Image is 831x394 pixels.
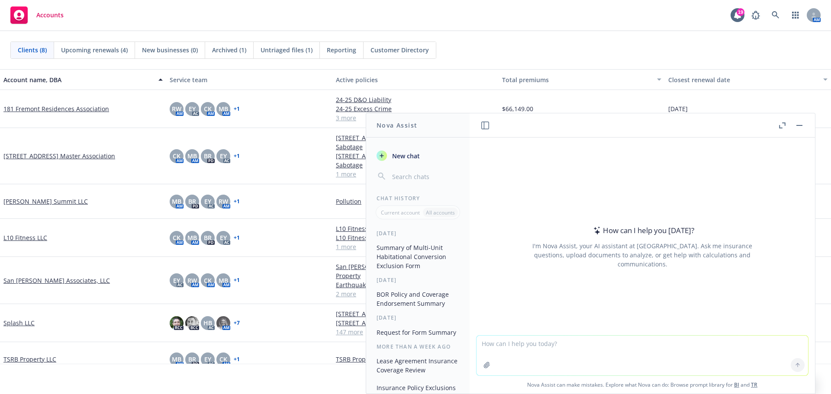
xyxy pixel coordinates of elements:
button: Service team [166,69,332,90]
button: Lease Agreement Insurance Coverage Review [373,354,463,377]
a: + 1 [234,154,240,159]
a: Accounts [7,3,67,27]
span: Upcoming renewals (4) [61,45,128,54]
span: EY [204,355,211,364]
a: BI [734,381,739,388]
span: $66,149.00 [502,104,533,113]
input: Search chats [390,170,459,183]
a: 1 more [336,170,495,179]
span: EY [204,197,211,206]
a: San [PERSON_NAME] Associates, LLC [3,276,110,285]
span: New businesses (0) [142,45,198,54]
span: CK [173,233,180,242]
div: [DATE] [366,276,470,284]
button: Active policies [332,69,499,90]
span: MB [219,104,228,113]
a: TSRB Property LLC - Pollution [336,355,495,364]
button: Summary of Multi-Unit Habitational Conversion Exclusion Form [373,240,463,273]
a: [PERSON_NAME] Summit LLC [3,197,88,206]
a: + 1 [234,199,240,204]
a: [STREET_ADDRESS][PERSON_NAME] [336,318,495,327]
button: Closest renewal date [665,69,831,90]
h1: Nova Assist [377,121,417,130]
span: BR [188,355,196,364]
a: + 7 [234,320,240,326]
a: 24-25 Excess Crime [336,104,495,113]
img: photo [170,316,184,330]
div: Service team [170,75,329,84]
div: Total premiums [502,75,652,84]
img: photo [216,316,230,330]
div: [DATE] [366,314,470,321]
span: BR [204,233,212,242]
div: Chat History [366,195,470,202]
span: HB [203,318,212,327]
span: RW [187,276,197,285]
a: L10 Fitness LLC [3,233,47,242]
span: Customer Directory [370,45,429,54]
span: MB [219,276,228,285]
a: + 1 [234,235,240,240]
span: Nova Assist can make mistakes. Explore what Nova can do: Browse prompt library for and [473,376,812,394]
div: How can I help you [DATE]? [591,225,694,236]
span: CK [204,276,212,285]
div: 19 [737,8,744,16]
button: New chat [373,148,463,163]
span: Reporting [327,45,356,54]
span: Clients (8) [18,45,47,54]
div: Account name, DBA [3,75,153,84]
span: RW [172,104,181,113]
span: [DATE] [668,104,688,113]
a: L10 Fitness LLC - Commercial Umbrella [336,233,495,242]
a: L10 Fitness LLC - General Liability [336,224,495,233]
span: MB [187,151,197,160]
div: I'm Nova Assist, your AI assistant at [GEOGRAPHIC_DATA]. Ask me insurance questions, upload docum... [521,241,764,269]
span: Accounts [36,12,64,19]
div: Active policies [336,75,495,84]
a: [STREET_ADDRESS][PERSON_NAME] [336,309,495,318]
a: + 1 [234,106,240,112]
span: EY [220,233,227,242]
a: 3 more [336,113,495,122]
a: + 1 [234,278,240,283]
a: 1 more [336,242,495,251]
a: Earthquake [336,280,495,289]
span: EY [220,151,227,160]
a: [STREET_ADDRESS] Master Association [3,151,115,160]
span: CK [173,151,180,160]
span: BR [188,197,196,206]
button: Request for Form Summary [373,325,463,340]
span: MB [172,197,181,206]
span: BR [204,151,212,160]
span: MB [187,233,197,242]
a: 2 more [336,289,495,298]
span: CK [219,355,227,364]
span: RW [219,197,228,206]
a: Splash LLC [3,318,35,327]
span: EY [189,104,196,113]
div: Closest renewal date [668,75,818,84]
p: All accounts [426,209,455,216]
a: [STREET_ADDRESS] Master Association - Terrorism and Sabotage [336,133,495,151]
a: Pollution [336,197,495,206]
a: 147 more [336,327,495,336]
img: photo [185,316,199,330]
button: Total premiums [499,69,665,90]
p: Current account [381,209,420,216]
a: [STREET_ADDRESS] Master Association - Terrorism and Sabotage [336,151,495,170]
a: 181 Fremont Residences Association [3,104,109,113]
div: [DATE] [366,230,470,237]
a: San [PERSON_NAME] Associates, LLC - Commercial Property [336,262,495,280]
span: New chat [390,151,420,160]
span: CK [204,104,212,113]
a: 24-25 D&O Liability [336,95,495,104]
a: Report a Bug [747,6,764,24]
span: Archived (1) [212,45,246,54]
span: Untriaged files (1) [261,45,312,54]
span: EY [173,276,180,285]
div: More than a week ago [366,343,470,350]
span: MB [172,355,181,364]
button: BOR Policy and Coverage Endorsement Summary [373,287,463,311]
a: TR [751,381,757,388]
